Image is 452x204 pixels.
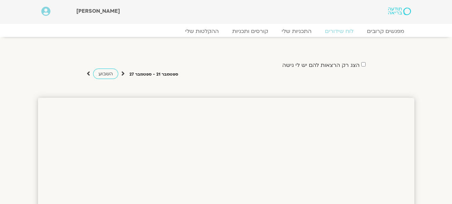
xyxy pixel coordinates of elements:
[225,28,275,35] a: קורסים ותכניות
[360,28,411,35] a: מפגשים קרובים
[275,28,318,35] a: התכניות שלי
[318,28,360,35] a: לוח שידורים
[76,7,120,15] span: [PERSON_NAME]
[41,28,411,35] nav: Menu
[129,71,178,78] p: ספטמבר 21 - ספטמבר 27
[178,28,225,35] a: ההקלטות שלי
[93,69,118,79] a: השבוע
[98,71,113,77] span: השבוע
[282,62,360,68] label: הצג רק הרצאות להם יש לי גישה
